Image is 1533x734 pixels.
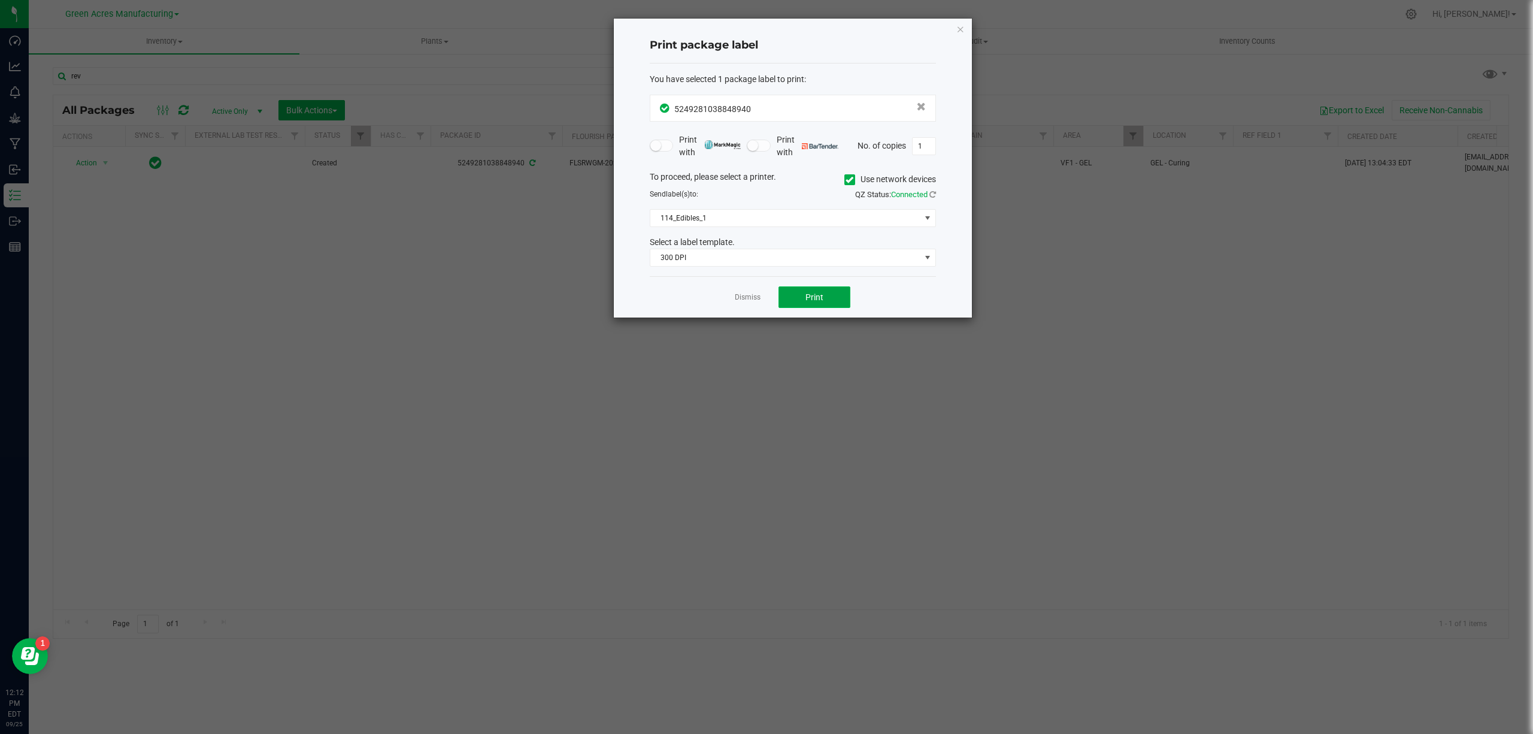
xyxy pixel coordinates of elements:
span: QZ Status: [855,190,936,199]
span: In Sync [660,102,671,114]
span: Connected [891,190,928,199]
span: 300 DPI [650,249,920,266]
iframe: Resource center [12,638,48,674]
img: mark_magic_cybra.png [704,140,741,149]
span: Print [805,292,823,302]
a: Dismiss [735,292,761,303]
div: Select a label template. [641,236,945,249]
span: Send to: [650,190,698,198]
img: bartender.png [802,143,838,149]
h4: Print package label [650,38,936,53]
label: Use network devices [844,173,936,186]
div: To proceed, please select a printer. [641,171,945,189]
div: : [650,73,936,86]
iframe: Resource center unread badge [35,636,50,651]
span: 114_Edibles_1 [650,210,920,226]
button: Print [778,286,850,308]
span: Print with [777,134,838,159]
span: You have selected 1 package label to print [650,74,804,84]
span: No. of copies [858,140,906,150]
span: 5249281038848940 [674,104,751,114]
span: label(s) [666,190,690,198]
span: Print with [679,134,741,159]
